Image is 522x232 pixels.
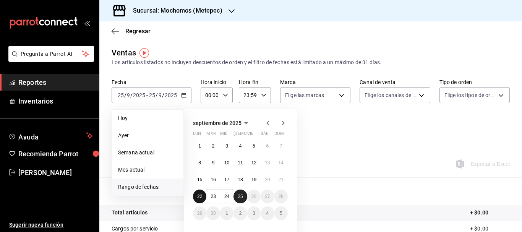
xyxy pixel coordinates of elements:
button: 7 de septiembre de 2025 [274,139,288,153]
abbr: 11 de septiembre de 2025 [238,160,243,165]
button: 18 de septiembre de 2025 [233,173,247,187]
abbr: 5 de octubre de 2025 [280,211,282,216]
abbr: 23 de septiembre de 2025 [211,194,216,199]
button: 1 de octubre de 2025 [220,206,233,220]
abbr: 25 de septiembre de 2025 [238,194,243,199]
button: 5 de septiembre de 2025 [247,139,261,153]
span: / [156,92,158,98]
span: Elige las marcas [285,91,324,99]
span: Sugerir nueva función [9,221,93,229]
span: Pregunta a Parrot AI [21,50,82,58]
button: 6 de septiembre de 2025 [261,139,274,153]
input: ---- [164,92,177,98]
button: 27 de septiembre de 2025 [261,190,274,203]
span: Rango de fechas [118,183,177,191]
span: Elige los canales de venta [365,91,416,99]
abbr: 29 de septiembre de 2025 [197,211,202,216]
abbr: 16 de septiembre de 2025 [211,177,216,182]
button: 2 de octubre de 2025 [233,206,247,220]
button: Pregunta a Parrot AI [8,46,94,62]
label: Marca [280,79,350,85]
input: ---- [133,92,146,98]
abbr: 17 de septiembre de 2025 [224,177,229,182]
button: 29 de septiembre de 2025 [193,206,206,220]
abbr: 9 de septiembre de 2025 [212,160,215,165]
button: 4 de septiembre de 2025 [233,139,247,153]
button: 12 de septiembre de 2025 [247,156,261,170]
span: - [146,92,148,98]
abbr: 15 de septiembre de 2025 [197,177,202,182]
abbr: 14 de septiembre de 2025 [279,160,284,165]
span: Mes actual [118,166,177,174]
input: -- [158,92,162,98]
button: open_drawer_menu [84,20,90,26]
abbr: 19 de septiembre de 2025 [251,177,256,182]
button: 11 de septiembre de 2025 [233,156,247,170]
button: 3 de septiembre de 2025 [220,139,233,153]
span: Elige los tipos de orden [444,91,496,99]
button: septiembre de 2025 [193,118,251,128]
button: 2 de septiembre de 2025 [206,139,220,153]
button: Tooltip marker [139,48,149,58]
abbr: 1 de octubre de 2025 [225,211,228,216]
abbr: 27 de septiembre de 2025 [265,194,270,199]
button: 3 de octubre de 2025 [247,206,261,220]
button: 23 de septiembre de 2025 [206,190,220,203]
button: 15 de septiembre de 2025 [193,173,206,187]
label: Hora fin [239,79,271,85]
abbr: 26 de septiembre de 2025 [251,194,256,199]
abbr: 7 de septiembre de 2025 [280,143,282,149]
button: 25 de septiembre de 2025 [233,190,247,203]
abbr: 2 de septiembre de 2025 [212,143,215,149]
abbr: 28 de septiembre de 2025 [279,194,284,199]
div: Los artículos listados no incluyen descuentos de orden y el filtro de fechas está limitado a un m... [112,58,510,67]
input: -- [149,92,156,98]
abbr: 2 de octubre de 2025 [239,211,242,216]
label: Hora inicio [201,79,233,85]
abbr: 5 de septiembre de 2025 [253,143,255,149]
abbr: 3 de octubre de 2025 [253,211,255,216]
button: 14 de septiembre de 2025 [274,156,288,170]
input: -- [117,92,124,98]
abbr: 22 de septiembre de 2025 [197,194,202,199]
abbr: 4 de octubre de 2025 [266,211,269,216]
span: Recomienda Parrot [18,149,93,159]
button: 20 de septiembre de 2025 [261,173,274,187]
span: Semana actual [118,149,177,157]
abbr: lunes [193,131,201,139]
span: Ayer [118,131,177,140]
abbr: miércoles [220,131,227,139]
button: 30 de septiembre de 2025 [206,206,220,220]
abbr: 12 de septiembre de 2025 [251,160,256,165]
abbr: sábado [261,131,269,139]
p: Total artículos [112,209,148,217]
abbr: 4 de septiembre de 2025 [239,143,242,149]
button: 21 de septiembre de 2025 [274,173,288,187]
button: 8 de septiembre de 2025 [193,156,206,170]
span: Reportes [18,77,93,88]
span: Ayuda [18,131,83,140]
button: Regresar [112,28,151,35]
abbr: 20 de septiembre de 2025 [265,177,270,182]
abbr: 6 de septiembre de 2025 [266,143,269,149]
span: [PERSON_NAME] [18,167,93,178]
abbr: 10 de septiembre de 2025 [224,160,229,165]
button: 13 de septiembre de 2025 [261,156,274,170]
span: / [124,92,126,98]
button: 26 de septiembre de 2025 [247,190,261,203]
span: Inventarios [18,96,93,106]
span: / [130,92,133,98]
abbr: 24 de septiembre de 2025 [224,194,229,199]
label: Fecha [112,79,191,85]
span: / [162,92,164,98]
button: 16 de septiembre de 2025 [206,173,220,187]
label: Tipo de orden [439,79,510,85]
span: Hoy [118,114,177,122]
abbr: 30 de septiembre de 2025 [211,211,216,216]
div: Ventas [112,47,136,58]
a: Pregunta a Parrot AI [5,55,94,63]
button: 19 de septiembre de 2025 [247,173,261,187]
button: 4 de octubre de 2025 [261,206,274,220]
abbr: 21 de septiembre de 2025 [279,177,284,182]
button: 24 de septiembre de 2025 [220,190,233,203]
